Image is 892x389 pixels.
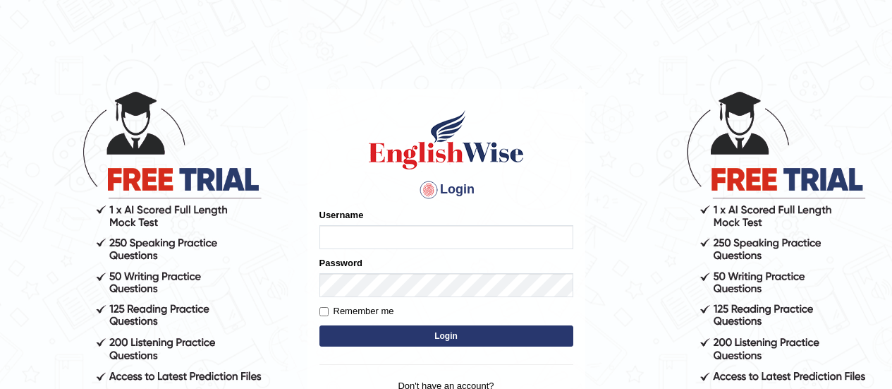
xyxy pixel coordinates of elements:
[319,256,362,270] label: Password
[319,307,329,316] input: Remember me
[319,208,364,222] label: Username
[319,325,573,347] button: Login
[319,179,573,201] h4: Login
[366,108,527,172] img: Logo of English Wise sign in for intelligent practice with AI
[319,304,394,318] label: Remember me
